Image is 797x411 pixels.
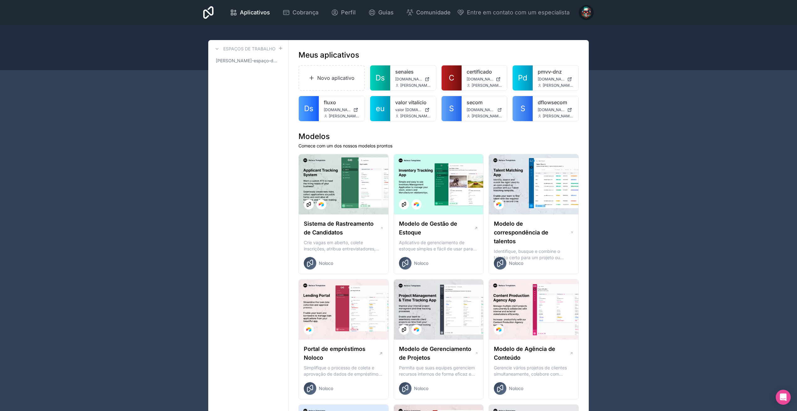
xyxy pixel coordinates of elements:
[494,220,548,244] font: Modelo de correspondência de talentos
[317,75,355,81] font: Novo aplicativo
[472,114,566,118] font: [PERSON_NAME][EMAIL_ADDRESS][DOMAIN_NAME]
[496,327,501,332] img: Logotipo do Airtable
[509,260,523,266] font: Noloco
[776,390,791,405] div: Abra o Intercom Messenger
[324,107,360,112] a: [DOMAIN_NAME]
[467,107,497,112] font: [DOMAIN_NAME]
[304,104,313,113] font: Ds
[496,202,501,207] img: Logotipo do Airtable
[299,96,319,121] a: Ds
[494,249,572,273] font: Identifique, busque e combine o talento certo para um projeto ou posição em aberto com nosso mode...
[509,386,523,391] font: Noloco
[319,260,333,266] font: Noloco
[216,58,295,63] font: [PERSON_NAME]-espaço-de-trabalho
[399,220,457,236] font: Modelo de Gestão de Estoque
[467,107,502,112] a: [DOMAIN_NAME]
[538,77,573,82] a: [DOMAIN_NAME]
[304,240,381,270] font: Crie vagas em aberto, colete inscrições, atribua entrevistadores, centralize o feedback dos candi...
[543,114,637,118] font: [PERSON_NAME][EMAIL_ADDRESS][DOMAIN_NAME]
[324,107,354,112] font: [DOMAIN_NAME]
[395,68,431,75] a: senaies
[467,99,483,105] font: secom
[467,77,497,81] font: [DOMAIN_NAME]
[467,77,502,82] a: [DOMAIN_NAME]
[442,96,462,121] a: S
[395,107,436,112] font: valor [DOMAIN_NAME]
[304,365,382,389] font: Simplifique o processo de coleta e aprovação de dados de empréstimos com nosso modelo de Portal d...
[520,104,525,113] font: S
[326,6,361,19] a: Perfil
[414,202,419,207] img: Logotipo do Airtable
[399,365,475,389] font: Permita que suas equipes gerenciem recursos internos de forma eficaz e executem projetos de clien...
[298,50,359,59] font: Meus aplicativos
[292,9,318,16] font: Cobrança
[395,99,427,105] font: valor vitalício
[543,83,637,88] font: [PERSON_NAME][EMAIL_ADDRESS][DOMAIN_NAME]
[538,68,573,75] a: pmvv-dnz
[400,83,494,88] font: [PERSON_NAME][EMAIL_ADDRESS][DOMAIN_NAME]
[370,96,390,121] a: eu
[414,327,419,332] img: Logotipo do Airtable
[538,69,562,75] font: pmvv-dnz
[449,73,454,82] font: C
[225,6,275,19] a: Aplicativos
[375,73,385,82] font: Ds
[399,346,471,361] font: Modelo de Gerenciamento de Projetos
[329,114,423,118] font: [PERSON_NAME][EMAIL_ADDRESS][DOMAIN_NAME]
[306,327,311,332] img: Logotipo do Airtable
[324,99,336,105] font: fluxo
[472,83,566,88] font: [PERSON_NAME][EMAIL_ADDRESS][DOMAIN_NAME]
[324,99,360,106] a: fluxo
[319,202,324,207] img: Logotipo do Airtable
[298,132,330,141] font: Modelos
[400,114,494,118] font: [PERSON_NAME][EMAIL_ADDRESS][DOMAIN_NAME]
[298,65,365,91] a: Novo aplicativo
[416,9,451,16] font: Comunidade
[395,107,431,112] a: valor [DOMAIN_NAME]
[518,73,527,82] font: Pd
[395,69,414,75] font: senaies
[538,107,573,112] a: [DOMAIN_NAME]
[213,45,276,53] a: Espaços de trabalho
[467,68,502,75] a: certificado
[513,65,533,90] a: Pd
[370,65,390,90] a: Ds
[363,6,399,19] a: Guias
[304,220,374,236] font: Sistema de Rastreamento de Candidatos
[298,143,392,148] font: Comece com um dos nossos modelos prontos
[378,9,394,16] font: Guias
[513,96,533,121] a: S
[538,107,568,112] font: [DOMAIN_NAME]
[395,77,431,82] a: [DOMAIN_NAME]
[467,99,502,106] a: secom
[240,9,270,16] font: Aplicativos
[223,46,276,51] font: Espaços de trabalho
[538,77,568,81] font: [DOMAIN_NAME]
[376,104,385,113] font: eu
[442,65,462,90] a: C
[319,386,333,391] font: Noloco
[467,9,570,16] font: Entre em contato com um especialista
[538,99,573,106] a: dflowsecom
[414,260,428,266] font: Noloco
[213,55,283,66] a: [PERSON_NAME]-espaço-de-trabalho
[467,69,492,75] font: certificado
[395,77,426,81] font: [DOMAIN_NAME]
[401,6,456,19] a: Comunidade
[538,99,567,105] font: dflowsecom
[457,8,570,17] button: Entre em contato com um especialista
[277,6,323,19] a: Cobrança
[414,386,428,391] font: Noloco
[395,99,431,106] a: valor vitalício
[494,346,555,361] font: Modelo de Agência de Conteúdo
[399,240,477,264] font: Aplicativo de gerenciamento de estoque simples e fácil de usar para gerenciar seu estoque, pedido...
[304,346,365,361] font: Portal de empréstimos Noloco
[341,9,356,16] font: Perfil
[449,104,454,113] font: S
